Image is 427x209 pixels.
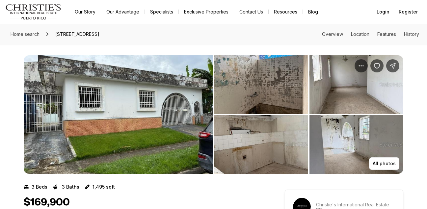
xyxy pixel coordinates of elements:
[322,32,419,37] nav: Page section menu
[24,55,213,174] button: View image gallery
[214,115,308,174] button: View image gallery
[69,7,101,16] a: Our Story
[399,9,418,14] span: Register
[369,157,399,170] button: All photos
[351,31,369,37] a: Skip to: Location
[373,5,393,18] button: Login
[101,7,145,16] a: Our Advantage
[234,7,268,16] button: Contact Us
[8,29,42,39] a: Home search
[32,184,47,190] p: 3 Beds
[62,184,79,190] p: 3 Baths
[370,59,384,72] button: Save Property: 2 ARPEGIO ST
[309,55,403,114] button: View image gallery
[179,7,234,16] a: Exclusive Properties
[355,59,368,72] button: Property options
[214,55,308,114] button: View image gallery
[24,196,70,209] h1: $169,900
[24,55,403,174] div: Listing Photos
[322,31,343,37] a: Skip to: Overview
[303,7,323,16] a: Blog
[24,55,213,174] li: 1 of 3
[377,31,396,37] a: Skip to: Features
[395,5,422,18] button: Register
[386,59,399,72] button: Share Property: 2 ARPEGIO ST
[269,7,303,16] a: Resources
[93,184,115,190] p: 1,495 sqft
[5,4,62,20] img: logo
[377,9,389,14] span: Login
[214,55,404,174] li: 2 of 3
[145,7,178,16] a: Specialists
[404,31,419,37] a: Skip to: History
[11,31,40,37] span: Home search
[53,29,102,39] span: [STREET_ADDRESS]
[309,115,403,174] button: View image gallery
[373,161,396,166] p: All photos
